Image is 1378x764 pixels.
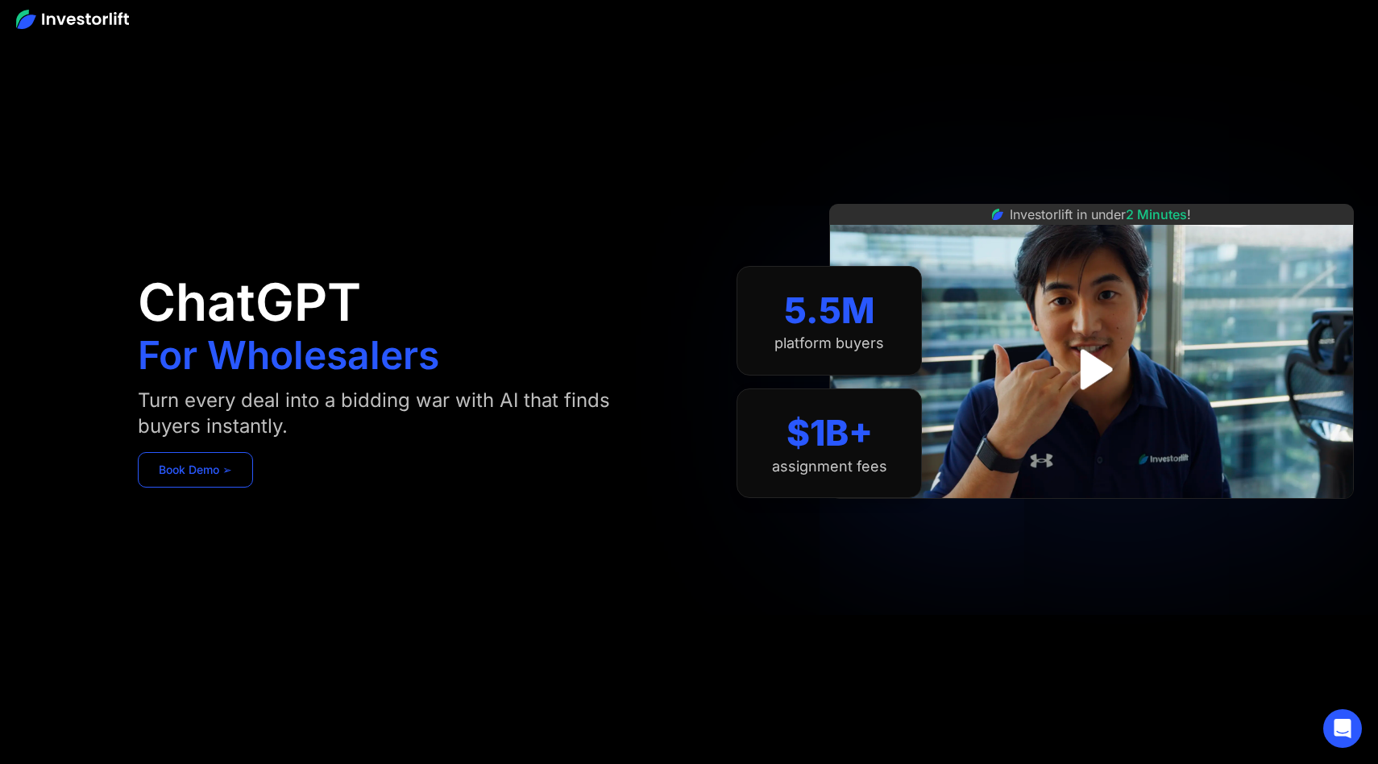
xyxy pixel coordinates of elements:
[1323,709,1362,748] div: Open Intercom Messenger
[784,289,875,332] div: 5.5M
[138,388,648,439] div: Turn every deal into a bidding war with AI that finds buyers instantly.
[971,507,1213,526] iframe: Customer reviews powered by Trustpilot
[787,412,873,455] div: $1B+
[1010,205,1191,224] div: Investorlift in under !
[1056,334,1127,405] a: open lightbox
[138,276,361,328] h1: ChatGPT
[772,458,887,475] div: assignment fees
[138,336,439,375] h1: For Wholesalers
[1126,206,1187,222] span: 2 Minutes
[138,452,253,488] a: Book Demo ➢
[774,334,884,352] div: platform buyers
